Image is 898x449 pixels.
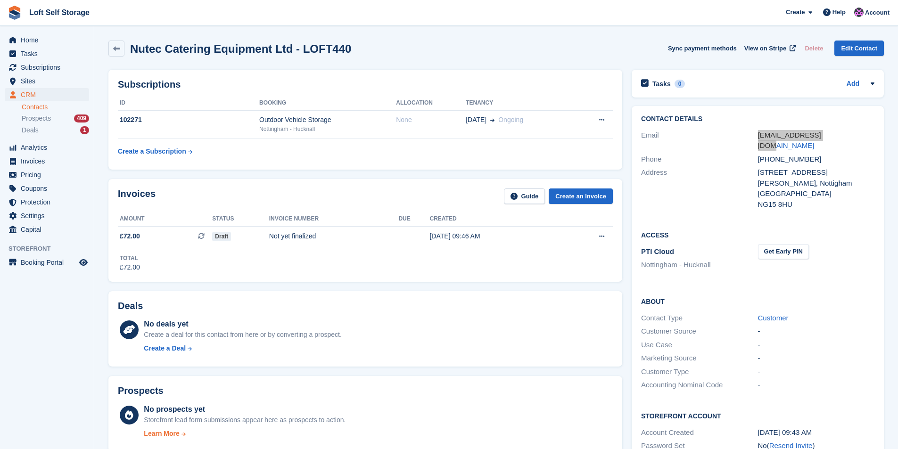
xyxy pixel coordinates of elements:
a: [EMAIL_ADDRESS][DOMAIN_NAME] [758,131,821,150]
div: Customer Source [641,326,758,337]
div: Storefront lead form submissions appear here as prospects to action. [144,415,346,425]
h2: Deals [118,301,143,311]
span: View on Stripe [744,44,786,53]
th: Amount [118,212,212,227]
span: PTI Cloud [641,247,674,255]
img: stora-icon-8386f47178a22dfd0bd8f6a31ec36ba5ce8667c1dd55bd0f319d3a0aa187defe.svg [8,6,22,20]
div: - [758,326,874,337]
a: menu [5,88,89,101]
div: [PHONE_NUMBER] [758,154,874,165]
span: Sites [21,74,77,88]
div: 409 [74,114,89,122]
th: Due [398,212,429,227]
div: Not yet finalized [269,231,399,241]
span: Create [786,8,805,17]
a: menu [5,61,89,74]
a: menu [5,196,89,209]
div: Learn More [144,429,179,439]
a: Edit Contact [834,41,884,56]
span: Prospects [22,114,51,123]
span: Draft [212,232,231,241]
div: Customer Type [641,367,758,377]
h2: Subscriptions [118,79,613,90]
div: Create a Subscription [118,147,186,156]
span: Account [865,8,890,17]
h2: Tasks [652,80,671,88]
h2: Storefront Account [641,411,874,420]
h2: Contact Details [641,115,874,123]
span: Ongoing [498,116,523,123]
div: NG15 8HU [758,199,874,210]
a: Prospects 409 [22,114,89,123]
span: Subscriptions [21,61,77,74]
div: - [758,340,874,351]
div: No prospects yet [144,404,346,415]
h2: Invoices [118,188,156,204]
a: menu [5,209,89,222]
h2: Nutec Catering Equipment Ltd - LOFT440 [130,42,351,55]
span: Home [21,33,77,47]
span: Settings [21,209,77,222]
h2: Prospects [118,385,164,396]
a: Learn More [144,429,346,439]
span: Booking Portal [21,256,77,269]
div: [GEOGRAPHIC_DATA] [758,188,874,199]
div: Contact Type [641,313,758,324]
div: None [396,115,466,125]
a: Create a Subscription [118,143,192,160]
span: Coupons [21,182,77,195]
span: £72.00 [120,231,140,241]
a: menu [5,141,89,154]
div: [PERSON_NAME], Nottigham [758,178,874,189]
span: Storefront [8,244,94,253]
div: [DATE] 09:46 AM [429,231,561,241]
button: Delete [801,41,827,56]
th: Tenancy [466,96,575,111]
a: Add [847,79,859,90]
div: Email [641,130,758,151]
div: Marketing Source [641,353,758,364]
th: ID [118,96,259,111]
div: Outdoor Vehicle Storage [259,115,396,125]
button: Get Early PIN [758,244,809,260]
a: menu [5,256,89,269]
a: Customer [758,314,789,322]
div: £72.00 [120,262,140,272]
a: menu [5,74,89,88]
span: Analytics [21,141,77,154]
span: CRM [21,88,77,101]
div: Create a deal for this contact from here or by converting a prospect. [144,330,341,340]
th: Allocation [396,96,466,111]
span: Pricing [21,168,77,181]
div: [DATE] 09:43 AM [758,427,874,438]
div: - [758,367,874,377]
a: Create an Invoice [549,188,613,204]
div: 0 [675,80,685,88]
a: Create a Deal [144,343,341,353]
div: Total [120,254,140,262]
li: Nottingham - Hucknall [641,260,758,270]
a: menu [5,33,89,47]
a: menu [5,47,89,60]
span: [DATE] [466,115,486,125]
button: Sync payment methods [668,41,737,56]
a: Preview store [78,257,89,268]
a: Contacts [22,103,89,112]
div: Accounting Nominal Code [641,380,758,391]
a: Guide [504,188,545,204]
a: View on Stripe [741,41,798,56]
span: Help [832,8,846,17]
span: Invoices [21,155,77,168]
th: Status [212,212,269,227]
div: 102271 [118,115,259,125]
th: Created [429,212,561,227]
div: Address [641,167,758,210]
div: No deals yet [144,318,341,330]
div: Create a Deal [144,343,186,353]
div: Phone [641,154,758,165]
h2: About [641,296,874,306]
div: [STREET_ADDRESS] [758,167,874,178]
img: Amy Wright [854,8,864,17]
th: Invoice number [269,212,399,227]
span: Protection [21,196,77,209]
